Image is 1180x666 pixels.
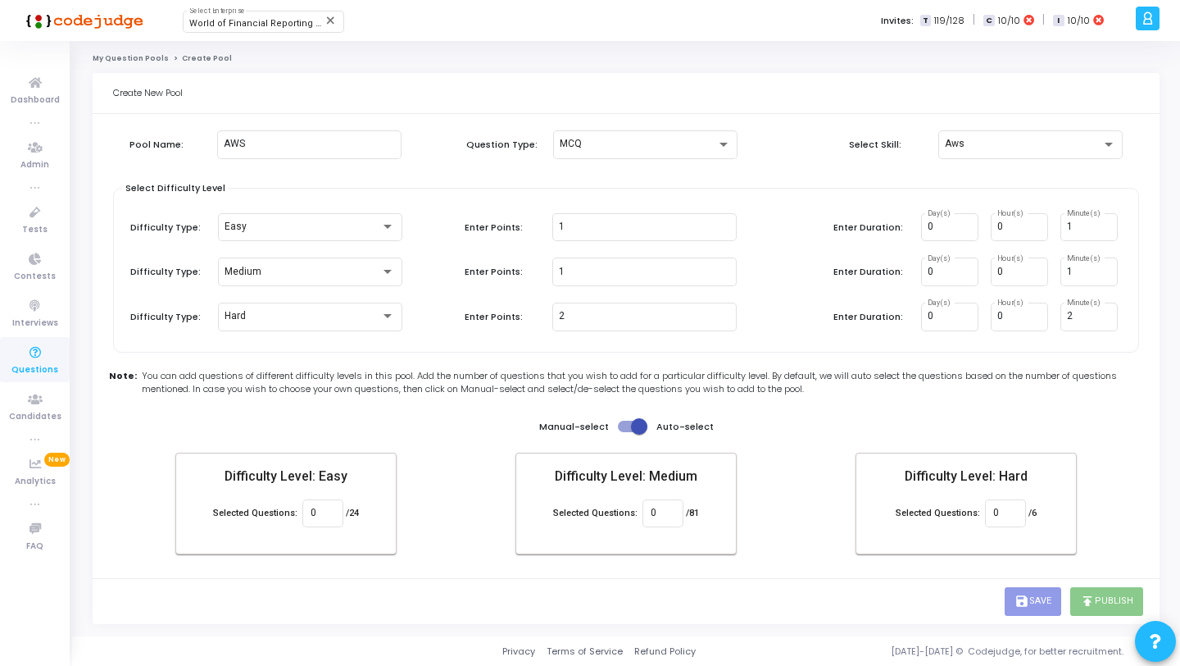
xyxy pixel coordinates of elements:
[44,453,70,467] span: New
[465,221,538,235] label: Enter Points:
[896,507,980,521] label: Selected Questions:
[225,310,246,322] span: Hard
[1014,594,1029,609] i: save
[686,507,699,521] label: /81
[20,4,143,37] img: logo
[920,15,931,27] span: T
[122,181,229,198] div: Select Difficulty Level
[945,138,964,149] span: Aws
[93,53,1160,64] nav: breadcrumb
[547,645,623,659] a: Terms of Service
[129,138,203,152] label: Pool Name:
[833,310,907,324] label: Enter Duration:
[26,540,43,554] span: FAQ
[189,467,383,486] mat-card-title: Difficulty Level: Easy
[14,270,56,284] span: Contests
[934,14,964,28] span: 119/128
[15,475,56,489] span: Analytics
[529,467,723,486] mat-card-title: Difficulty Level: Medium
[130,265,204,279] label: Difficulty Type:
[1068,14,1090,28] span: 10/10
[539,420,609,434] label: Manual-select
[213,507,297,521] label: Selected Questions:
[502,645,535,659] a: Privacy
[1028,507,1037,521] label: /6
[1053,15,1064,27] span: I
[20,158,49,172] span: Admin
[983,15,994,27] span: C
[9,410,61,424] span: Candidates
[973,11,975,29] span: |
[142,369,1144,396] span: You can add questions of different difficulty levels in this pool. Add the number of questions th...
[560,138,582,149] span: MCQ
[324,14,338,27] mat-icon: Clear
[113,73,1139,113] div: Create New Pool
[998,14,1020,28] span: 10/10
[182,53,232,63] span: Create Pool
[656,420,714,434] label: Auto-select
[466,138,540,152] label: Question Type:
[1080,594,1095,609] i: publish
[22,223,48,237] span: Tests
[833,221,907,235] label: Enter Duration:
[465,265,538,279] label: Enter Points:
[1042,11,1045,29] span: |
[849,138,923,152] label: Select Skill:
[130,310,204,324] label: Difficulty Type:
[696,645,1160,659] div: [DATE]-[DATE] © Codejudge, for better recruitment.
[93,53,169,63] a: My Question Pools
[109,369,137,396] b: Note:
[225,266,261,277] span: Medium
[881,14,914,28] label: Invites:
[1070,587,1143,615] button: publishPublish
[225,221,247,232] span: Easy
[833,265,907,279] label: Enter Duration:
[130,221,204,235] label: Difficulty Type:
[11,363,58,377] span: Questions
[346,507,359,521] label: /24
[1005,587,1061,615] button: saveSave
[465,310,538,324] label: Enter Points:
[12,317,58,331] span: Interviews
[869,467,1063,486] mat-card-title: Difficulty Level: Hard
[11,94,60,107] span: Dashboard
[634,645,696,659] a: Refund Policy
[189,18,342,29] span: World of Financial Reporting (1163)
[553,507,638,521] label: Selected Questions:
